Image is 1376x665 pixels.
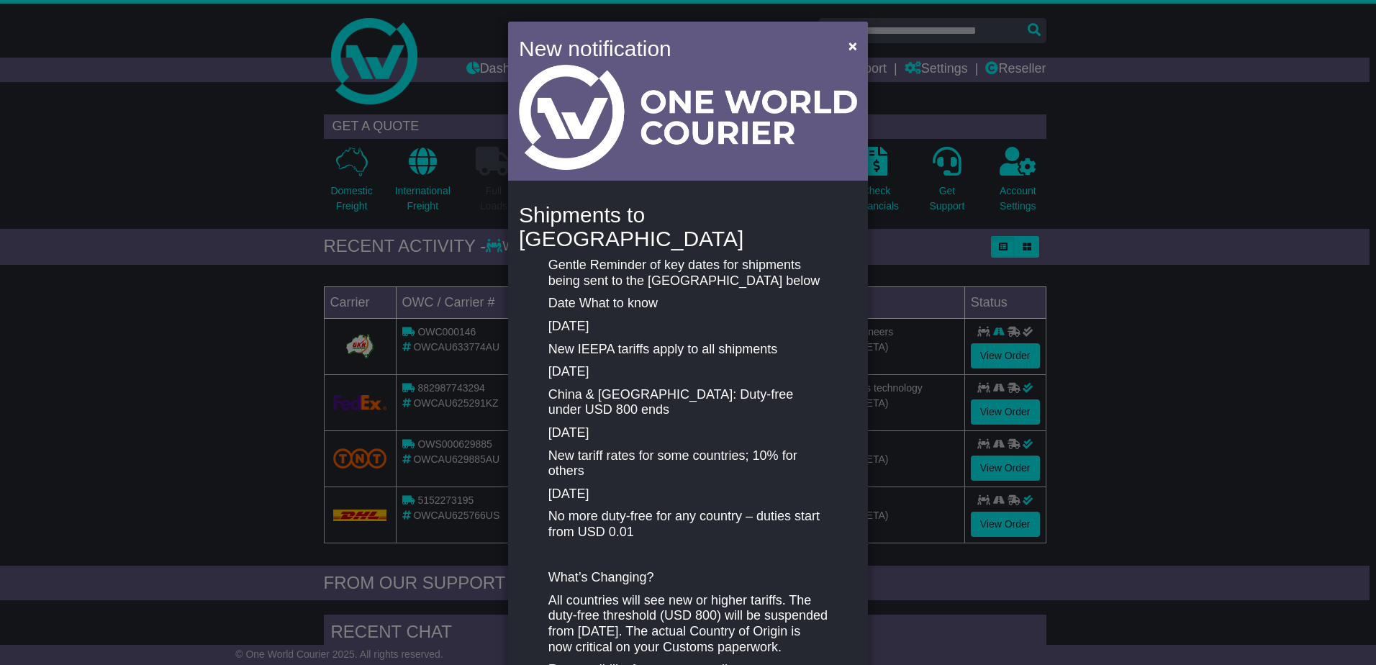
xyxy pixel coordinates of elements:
p: [DATE] [548,425,828,441]
h4: Shipments to [GEOGRAPHIC_DATA] [519,203,857,250]
p: China & [GEOGRAPHIC_DATA]: Duty-free under USD 800 ends [548,387,828,418]
p: No more duty-free for any country – duties start from USD 0.01 [548,509,828,540]
p: What’s Changing? [548,570,828,586]
p: [DATE] [548,487,828,502]
p: Date What to know [548,296,828,312]
p: New tariff rates for some countries; 10% for others [548,448,828,479]
img: Light [519,65,857,170]
p: [DATE] [548,319,828,335]
span: × [848,37,857,54]
button: Close [841,31,864,60]
p: Gentle Reminder of key dates for shipments being sent to the [GEOGRAPHIC_DATA] below [548,258,828,289]
h4: New notification [519,32,828,65]
p: New IEEPA tariffs apply to all shipments [548,342,828,358]
p: [DATE] [548,364,828,380]
p: All countries will see new or higher tariffs. The duty-free threshold (USD 800) will be suspended... [548,593,828,655]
